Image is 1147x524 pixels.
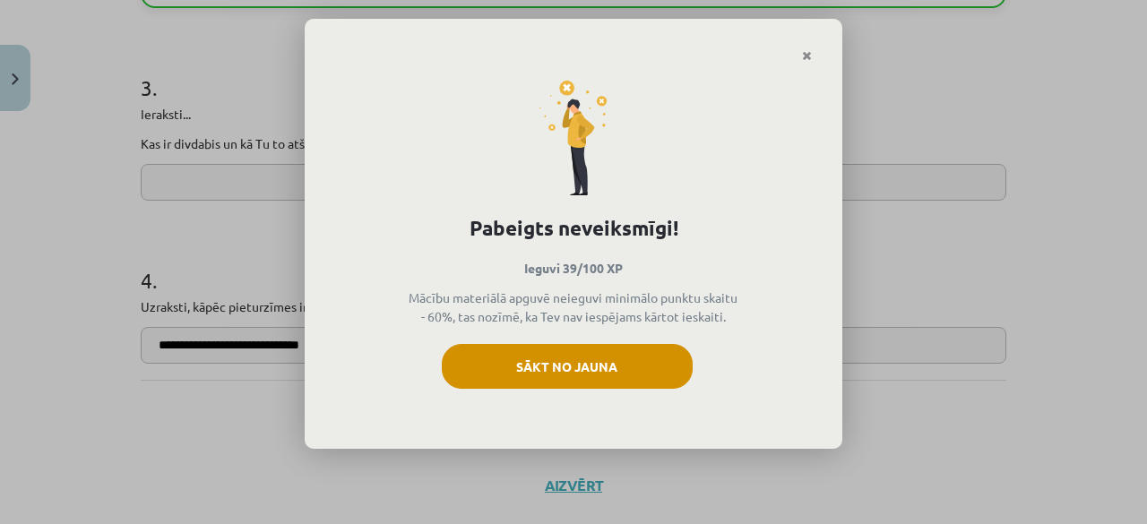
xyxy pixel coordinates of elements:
h1: Pabeigts neveiksmīgi! [335,213,812,244]
p: Ieguvi 39/100 XP [335,259,812,278]
p: Mācību materiālā apguvē neieguvi minimālo punktu skaitu - 60%, tas nozīmē, ka Tev nav iespējams k... [407,288,740,326]
img: fail-icon-2dff40cce496c8bbe20d0877b3080013ff8af6d729d7a6e6bb932d91c467ac91.svg [539,81,608,195]
button: Sākt no jauna [442,344,693,389]
a: Close [791,39,823,73]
